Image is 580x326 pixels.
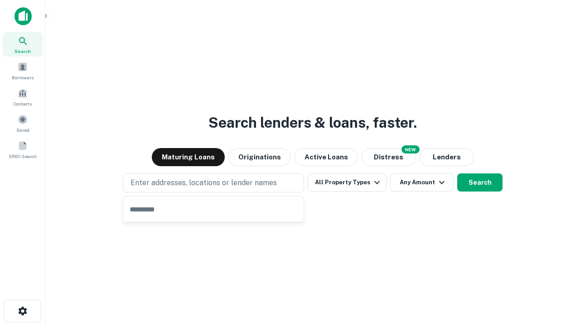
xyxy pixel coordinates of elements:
button: Lenders [420,148,474,166]
span: Contacts [14,100,32,107]
span: Saved [16,126,29,134]
span: SREO Search [9,153,37,160]
div: NEW [401,145,420,153]
button: All Property Types [308,173,387,192]
img: capitalize-icon.png [14,7,32,25]
a: Saved [3,111,43,135]
a: Search [3,32,43,57]
iframe: Chat Widget [535,254,580,297]
a: Contacts [3,85,43,109]
a: SREO Search [3,137,43,162]
button: Search distressed loans with lien and other non-mortgage details. [362,148,416,166]
button: Maturing Loans [152,148,225,166]
h3: Search lenders & loans, faster. [208,112,417,134]
button: Any Amount [390,173,454,192]
span: Search [14,48,31,55]
p: Enter addresses, locations or lender names [130,177,277,188]
a: Borrowers [3,58,43,83]
button: Active Loans [295,148,358,166]
span: Borrowers [12,74,34,81]
button: Search [457,173,503,192]
button: Enter addresses, locations or lender names [123,173,304,192]
button: Originations [228,148,291,166]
